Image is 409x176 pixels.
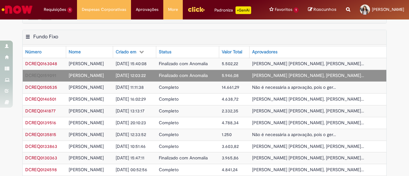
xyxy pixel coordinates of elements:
[159,96,179,102] span: Completo
[252,61,364,66] span: [PERSON_NAME] [PERSON_NAME], [PERSON_NAME]...
[116,84,144,90] span: [DATE] 11:11:38
[214,6,251,14] div: Padroniza
[275,6,292,13] span: Favoritos
[33,34,58,40] h2: Fundo Fixo
[116,61,147,66] span: [DATE] 15:40:08
[25,132,56,137] span: DCREQ0135815
[25,108,56,114] span: DCREQ0141877
[252,120,364,126] span: [PERSON_NAME] [PERSON_NAME], [PERSON_NAME]...
[159,73,208,78] span: Finalizado com Anomalia
[25,120,56,126] a: Abrir Registro: DCREQ0139516
[69,96,104,102] span: [PERSON_NAME]
[252,108,364,114] span: [PERSON_NAME] [PERSON_NAME], [PERSON_NAME]...
[252,96,364,102] span: [PERSON_NAME] [PERSON_NAME], [PERSON_NAME]...
[69,120,104,126] span: [PERSON_NAME]
[25,167,57,172] span: DCREQ0124598
[136,6,158,13] span: Aprovações
[222,108,238,114] span: 2.332,35
[159,155,208,161] span: Finalizado com Anomalia
[69,61,104,66] span: [PERSON_NAME]
[25,155,57,161] a: Abrir Registro: DCREQ0130363
[25,132,56,137] a: Abrir Registro: DCREQ0135815
[252,143,364,149] span: [PERSON_NAME] [PERSON_NAME], [PERSON_NAME]...
[222,167,238,172] span: 4.841,24
[222,96,238,102] span: 4.638,72
[69,155,104,161] span: [PERSON_NAME]
[294,7,298,13] span: 1
[25,84,57,90] span: DCREQ0150535
[313,6,336,12] span: Rascunhos
[116,96,146,102] span: [DATE] 16:02:29
[69,49,81,55] div: Nome
[25,155,57,161] span: DCREQ0130363
[252,84,336,90] span: Não é necessária a aprovação, pois o ger...
[252,132,336,137] span: Não é necessária a aprovação, pois o ger...
[25,49,42,55] div: Número
[25,84,57,90] a: Abrir Registro: DCREQ0150535
[69,108,104,114] span: [PERSON_NAME]
[159,132,179,137] span: Completo
[67,7,72,13] span: 1
[159,167,179,172] span: Completo
[308,7,336,13] a: Rascunhos
[168,6,178,13] span: More
[116,108,144,114] span: [DATE] 13:13:17
[116,132,146,137] span: [DATE] 12:33:52
[25,96,56,102] a: Abrir Registro: DCREQ0146501
[25,73,56,78] a: Abrir Registro: DCREQ0159091
[188,4,205,14] img: click_logo_yellow_360x200.png
[252,167,364,172] span: [PERSON_NAME] [PERSON_NAME], [PERSON_NAME]...
[69,132,104,137] span: [PERSON_NAME]
[252,49,277,55] div: Aprovadores
[69,167,104,172] span: [PERSON_NAME]
[159,49,171,55] div: Status
[1,3,34,16] img: ServiceNow
[252,73,364,78] span: [PERSON_NAME] [PERSON_NAME], [PERSON_NAME]...
[222,84,239,90] span: 14.661,29
[159,120,179,126] span: Completo
[222,143,239,149] span: 3.603,82
[44,6,66,13] span: Requisições
[116,49,136,55] div: Criado em
[25,61,57,66] a: Abrir Registro: DCREQ0163048
[116,167,147,172] span: [DATE] 00:52:56
[25,34,30,42] button: Fundo Fixo Menu de contexto
[116,73,146,78] span: [DATE] 12:03:22
[222,73,239,78] span: 5.946,08
[222,132,232,137] span: 1.250
[25,96,56,102] span: DCREQ0146501
[25,143,57,149] span: DCREQ0133863
[222,120,239,126] span: 4.788,34
[25,108,56,114] a: Abrir Registro: DCREQ0141877
[25,167,57,172] a: Abrir Registro: DCREQ0124598
[25,143,57,149] a: Abrir Registro: DCREQ0133863
[25,120,56,126] span: DCREQ0139516
[159,108,179,114] span: Completo
[82,6,126,13] span: Despesas Corporativas
[116,120,146,126] span: [DATE] 20:10:23
[235,6,251,14] p: +GenAi
[222,155,239,161] span: 3.965,86
[372,7,404,12] span: [PERSON_NAME]
[69,84,104,90] span: [PERSON_NAME]
[222,49,242,55] div: Valor Total
[222,61,238,66] span: 5.502,22
[159,143,179,149] span: Completo
[252,155,364,161] span: [PERSON_NAME] [PERSON_NAME], [PERSON_NAME]...
[116,143,146,149] span: [DATE] 10:51:46
[25,61,57,66] span: DCREQ0163048
[159,84,179,90] span: Completo
[69,73,104,78] span: [PERSON_NAME]
[69,143,104,149] span: [PERSON_NAME]
[159,61,208,66] span: Finalizado com Anomalia
[116,155,144,161] span: [DATE] 15:47:11
[25,73,56,78] span: DCREQ0159091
